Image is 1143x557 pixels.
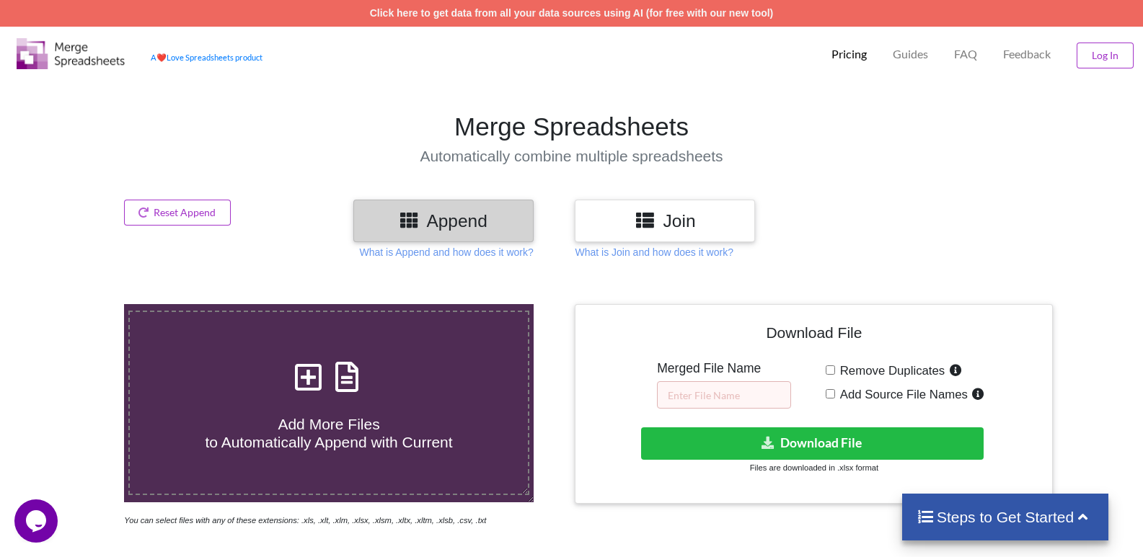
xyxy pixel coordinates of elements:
[124,200,231,226] button: Reset Append
[586,210,744,231] h3: Join
[657,361,791,376] h5: Merged File Name
[151,53,262,62] a: AheartLove Spreadsheets product
[575,245,733,259] p: What is Join and how does it work?
[917,508,1095,526] h4: Steps to Get Started
[954,47,977,62] p: FAQ
[586,315,1042,356] h4: Download File
[831,47,867,62] p: Pricing
[364,210,523,231] h3: Append
[370,7,774,19] a: Click here to get data from all your data sources using AI (for free with our new tool)
[641,427,984,460] button: Download File
[17,38,125,69] img: Logo.png
[835,364,945,378] span: Remove Duplicates
[124,516,486,525] i: You can select files with any of these extensions: .xls, .xlt, .xlm, .xlsx, .xlsm, .xltx, .xltm, ...
[14,499,61,543] iframe: chat widget
[835,388,968,401] span: Add Source File Names
[359,245,533,259] p: What is Append and how does it work?
[750,463,878,472] small: Files are downloaded in .xlsx format
[156,53,167,62] span: heart
[1003,48,1051,60] span: Feedback
[657,381,791,409] input: Enter File Name
[205,416,452,450] span: Add More Files to Automatically Append with Current
[1077,43,1134,68] button: Log In
[893,47,928,62] p: Guides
